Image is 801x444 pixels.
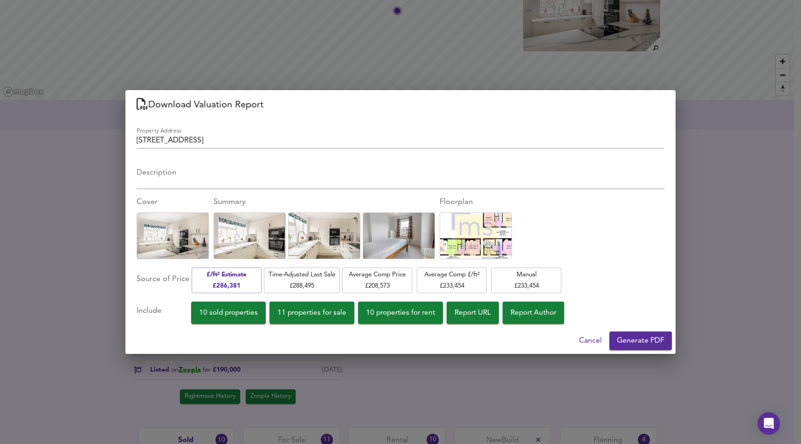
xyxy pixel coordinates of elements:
div: Cover [137,197,209,208]
button: Average Comp Price£208,573 [342,268,412,293]
div: Click to replace this image [137,212,209,259]
img: Uploaded [360,210,437,261]
button: Generate PDF [609,331,672,350]
span: £/ft² Estimate £ 286,381 [196,269,257,291]
button: Time-Adjusted Last Sale£288,495 [264,268,340,293]
span: Report URL [455,307,491,319]
button: Manual£233,454 [491,268,561,293]
button: Report URL [447,302,499,324]
div: Click to replace this image [214,212,286,259]
button: 11 properties for sale [269,302,354,324]
span: Average Comp Price £ 208,573 [347,269,407,291]
span: 10 properties for rent [366,307,435,319]
div: Summary [214,197,435,208]
img: Uploaded [211,210,288,261]
div: Source of Price [137,267,189,294]
span: Cancel [579,334,602,347]
button: Cancel [575,331,606,350]
div: Click to replace this image [440,212,512,259]
div: Floorplan [440,197,512,208]
span: Generate PDF [617,334,664,347]
span: Average Comp £/ft² £ 233,454 [421,269,482,291]
div: Open Intercom Messenger [758,412,780,435]
button: 10 properties for rent [358,302,443,324]
img: Uploaded [433,210,519,261]
div: Click to replace this image [363,212,435,259]
label: Property Address [137,128,181,134]
img: Uploaded [134,210,211,261]
button: 10 sold properties [191,302,266,324]
div: Include [137,302,191,324]
button: Average Comp £/ft²£233,454 [417,268,487,293]
img: Uploaded [286,210,363,261]
button: £/ft² Estimate£286,381 [192,268,262,293]
span: Time-Adjusted Last Sale £ 288,495 [269,269,335,291]
span: Manual £ 233,454 [496,269,557,291]
span: 10 sold properties [199,307,258,319]
span: 11 properties for sale [277,307,346,319]
span: Report Author [511,307,556,319]
div: Click to replace this image [288,212,360,259]
button: Report Author [503,302,564,324]
h2: Download Valuation Report [137,98,664,113]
